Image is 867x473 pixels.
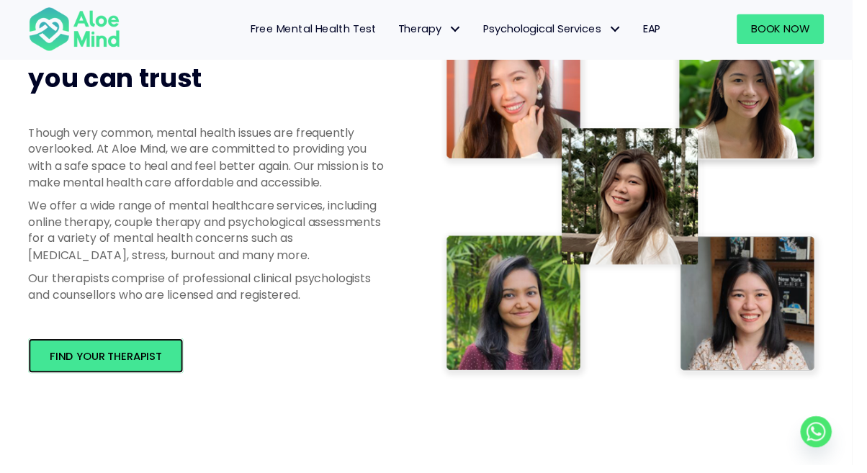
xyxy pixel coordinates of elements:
[448,17,838,387] img: Therapist collage
[452,19,473,40] span: Therapy: submenu
[29,344,187,379] a: Find your therapist
[50,355,165,370] span: Find your therapist
[405,22,470,37] span: Therapy
[615,19,636,40] span: Psychological Services: submenu
[29,201,390,268] p: We offer a wide range of mental healthcare services, including online therapy, couple therapy and...
[764,22,824,37] span: Book Now
[480,14,643,45] a: Psychological ServicesPsychological Services: submenu
[29,127,390,194] p: Though very common, mental health issues are frequently overlooked. At Aloe Mind, we are committe...
[255,22,383,37] span: Free Mental Health Test
[29,25,339,98] span: Professional therapists you can trust
[244,14,394,45] a: Free Mental Health Test
[491,22,632,37] span: Psychological Services
[643,14,683,45] a: EAP
[394,14,480,45] a: TherapyTherapy: submenu
[814,423,846,455] a: Whatsapp
[750,14,838,45] a: Book Now
[138,14,684,45] nav: Menu
[29,6,122,53] img: Aloe mind Logo
[29,275,390,308] p: Our therapists comprise of professional clinical psychologists and counsellors who are licensed a...
[654,22,673,37] span: EAP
